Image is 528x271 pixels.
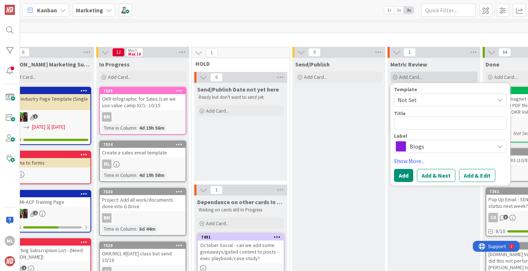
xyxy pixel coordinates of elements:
span: 64 [499,48,511,57]
div: 4d 19h 56m [137,124,166,132]
div: Max 10 [128,52,141,56]
div: 7529 [103,243,186,248]
div: BM [102,213,111,223]
span: Add Card... [13,74,36,80]
button: Add & Next [417,169,455,182]
div: Time in Column [102,171,136,179]
span: 3x [404,7,414,14]
a: Show More... [394,157,507,165]
span: Blogs [410,141,490,151]
span: Scott's Marketing Support IN Progress [4,61,91,68]
div: 7530 [100,189,186,195]
span: 6 [17,48,29,57]
span: : [136,171,137,179]
span: Support [15,1,33,10]
div: GenAI Industry Page Template (Single Grain) [5,94,90,110]
div: 7530 [103,189,186,194]
div: 7487 [8,191,90,197]
img: SL [18,209,28,218]
div: Add PMI-ACP Training Page [5,197,90,207]
span: 1x [384,7,394,14]
div: 7534Create a sales email template [100,141,186,157]
span: Add Card... [108,74,131,80]
span: 2x [394,7,404,14]
div: Time in Column [102,225,136,233]
div: OKR Infographic for Sales (can we use value camp IG?) - 10/15 [100,94,186,110]
p: Ready but don't want to send yet. [199,94,283,100]
span: [DATE] [32,123,45,131]
span: Label [394,133,407,138]
div: 7491 [198,234,284,240]
div: 1 [38,3,40,9]
span: : [136,225,137,233]
div: 7535 [103,88,186,93]
span: Add Card... [206,220,229,227]
span: 0 [308,48,321,57]
div: October Social - can we add some giveaways/gated content to posts - exec playbook/case study? [198,240,284,263]
span: 1 [22,266,27,270]
span: 0 [210,73,223,82]
div: CA [488,213,498,222]
div: ML [100,159,186,169]
div: SL [5,112,90,122]
div: 7367 [8,88,90,93]
b: Marketing [76,7,103,14]
p: Waiting on cards still In Progress [199,207,283,213]
div: 7487Add PMI-ACP Training Page [5,191,90,207]
div: Captcha to forms [5,158,90,167]
div: Marketing Subscription List - (Need [PERSON_NAME]) [5,246,90,262]
div: OKR/MCL #[DATE] class but send 10/16 [100,249,186,265]
img: Visit kanbanzone.com [5,5,15,15]
img: avatar [5,256,15,266]
div: 7431Marketing Subscription List - (Need [PERSON_NAME]) [5,239,90,262]
span: Add Card... [206,108,229,114]
span: Add Card... [304,74,327,80]
div: BM [100,213,186,223]
div: 7535 [100,88,186,94]
div: 7431 [8,240,90,245]
div: Min 1 [128,49,137,52]
div: 7367GenAI Industry Page Template (Single Grain) [5,88,90,110]
label: Title [394,110,406,117]
span: 3 [503,215,508,219]
div: 7487 [5,191,90,197]
span: 2 [33,211,38,215]
div: SL [5,209,90,218]
div: 7534 [100,141,186,148]
span: Kanban [37,6,57,15]
img: SL [18,112,28,122]
div: 7535OKR Infographic for Sales (can we use value camp IG?) - 10/15 [100,88,186,110]
span: In Progress [99,61,130,68]
div: 7491October Social - can we add some giveaways/gated content to posts - exec playbook/case study? [198,234,284,263]
input: Quick Filter... [421,4,476,17]
div: ML [5,236,15,246]
div: Create a sales email template [100,148,186,157]
div: 7367 [5,88,90,94]
div: 7466Captcha to forms [5,151,90,167]
span: 1 [206,48,218,57]
span: Done [486,61,499,68]
span: Send/Publish Date not yet here [197,86,279,93]
span: Metric Review [390,61,427,68]
div: Project: Add all work/documents done into G Drive [100,195,186,211]
div: 7466 [5,151,90,158]
span: Add Card... [494,74,517,80]
div: [DATE] [52,123,65,131]
span: 1 [33,114,38,119]
span: Dependance on other cards In progress [197,198,284,206]
span: 12 [112,48,125,57]
span: 1 [403,48,416,57]
div: 7529OKR/MCL #[DATE] class but send 10/16 [100,242,186,265]
div: Time in Column [102,124,136,132]
div: BM [102,112,111,122]
div: 7529 [100,242,186,249]
span: HOLD [195,60,281,67]
button: Add & Edit [459,169,495,182]
div: 7431 [5,239,90,246]
div: 7466 [8,152,90,157]
div: 6d 44m [137,225,157,233]
span: 1 [210,186,223,194]
div: 4d 19h 58m [137,171,166,179]
span: 8/10 [496,227,505,235]
div: 7530Project: Add all work/documents done into G Drive [100,189,186,211]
